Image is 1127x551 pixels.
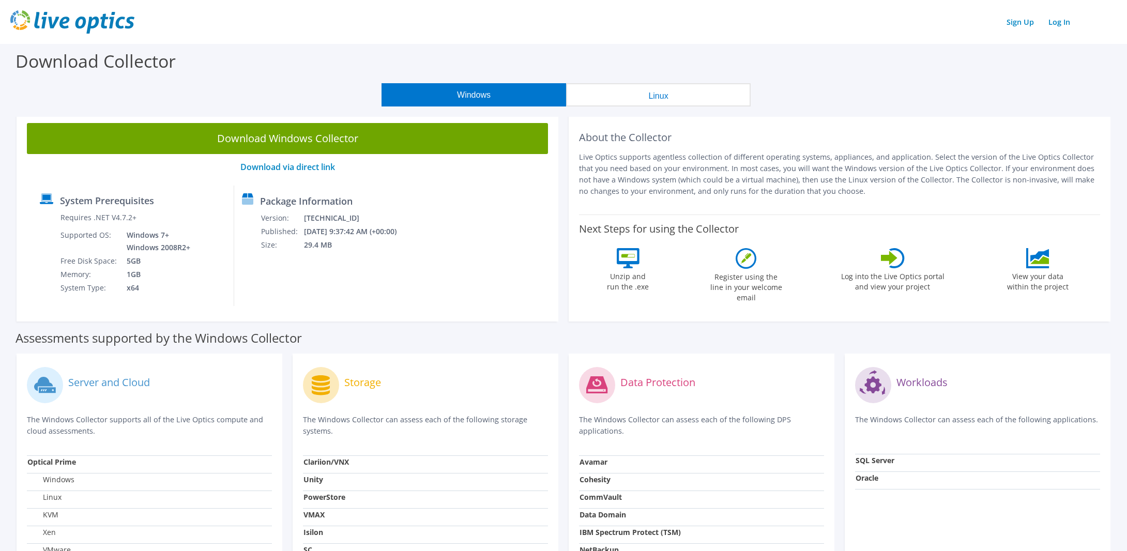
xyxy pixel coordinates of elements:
[119,281,192,295] td: x64
[27,475,74,485] label: Windows
[60,254,119,268] td: Free Disk Space:
[580,457,607,467] strong: Avamar
[579,223,739,235] label: Next Steps for using the Collector
[261,211,303,225] td: Version:
[1043,14,1075,29] a: Log In
[119,268,192,281] td: 1GB
[580,475,611,484] strong: Cohesity
[303,414,548,437] p: The Windows Collector can assess each of the following storage systems.
[856,473,878,483] strong: Oracle
[60,228,119,254] td: Supported OS:
[580,510,626,519] strong: Data Domain
[566,83,751,106] button: Linux
[16,333,302,343] label: Assessments supported by the Windows Collector
[1001,14,1039,29] a: Sign Up
[303,492,345,502] strong: PowerStore
[27,510,58,520] label: KVM
[60,281,119,295] td: System Type:
[579,414,824,437] p: The Windows Collector can assess each of the following DPS applications.
[303,457,349,467] strong: Clariion/VNX
[382,83,566,106] button: Windows
[60,195,154,206] label: System Prerequisites
[68,377,150,388] label: Server and Cloud
[841,268,945,292] label: Log into the Live Optics portal and view your project
[707,269,785,303] label: Register using the line in your welcome email
[855,414,1100,435] p: The Windows Collector can assess each of the following applications.
[303,510,325,519] strong: VMAX
[10,10,134,34] img: live_optics_svg.svg
[604,268,652,292] label: Unzip and run the .exe
[27,414,272,437] p: The Windows Collector supports all of the Live Optics compute and cloud assessments.
[620,377,695,388] label: Data Protection
[119,228,192,254] td: Windows 7+ Windows 2008R2+
[27,457,76,467] strong: Optical Prime
[856,455,894,465] strong: SQL Server
[16,49,176,73] label: Download Collector
[60,268,119,281] td: Memory:
[580,527,681,537] strong: IBM Spectrum Protect (TSM)
[240,161,335,173] a: Download via direct link
[27,527,56,538] label: Xen
[303,211,410,225] td: [TECHNICAL_ID]
[261,238,303,252] td: Size:
[60,212,136,223] label: Requires .NET V4.7.2+
[303,527,323,537] strong: Isilon
[27,492,62,502] label: Linux
[119,254,192,268] td: 5GB
[260,196,353,206] label: Package Information
[261,225,303,238] td: Published:
[896,377,948,388] label: Workloads
[580,492,622,502] strong: CommVault
[344,377,381,388] label: Storage
[27,123,548,154] a: Download Windows Collector
[579,151,1100,197] p: Live Optics supports agentless collection of different operating systems, appliances, and applica...
[303,475,323,484] strong: Unity
[579,131,1100,144] h2: About the Collector
[1000,268,1075,292] label: View your data within the project
[303,238,410,252] td: 29.4 MB
[303,225,410,238] td: [DATE] 9:37:42 AM (+00:00)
